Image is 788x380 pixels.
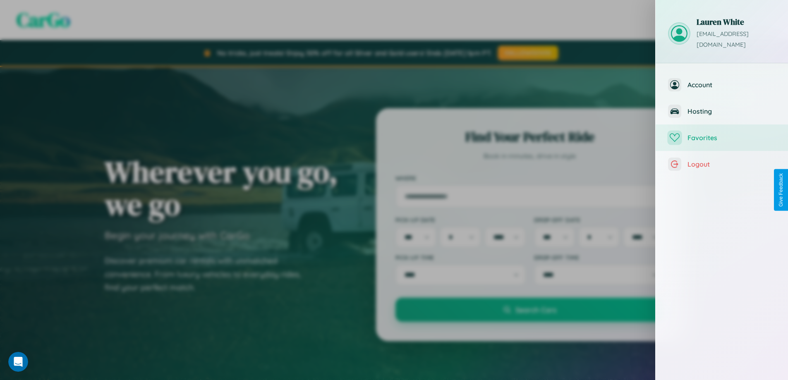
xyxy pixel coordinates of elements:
[687,160,776,168] span: Logout
[8,352,28,372] iframe: Intercom live chat
[697,17,776,27] h3: Lauren White
[656,98,788,124] button: Hosting
[656,124,788,151] button: Favorites
[656,72,788,98] button: Account
[687,134,776,142] span: Favorites
[697,29,776,50] p: [EMAIL_ADDRESS][DOMAIN_NAME]
[687,107,776,115] span: Hosting
[687,81,776,89] span: Account
[656,151,788,177] button: Logout
[778,173,784,207] div: Give Feedback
